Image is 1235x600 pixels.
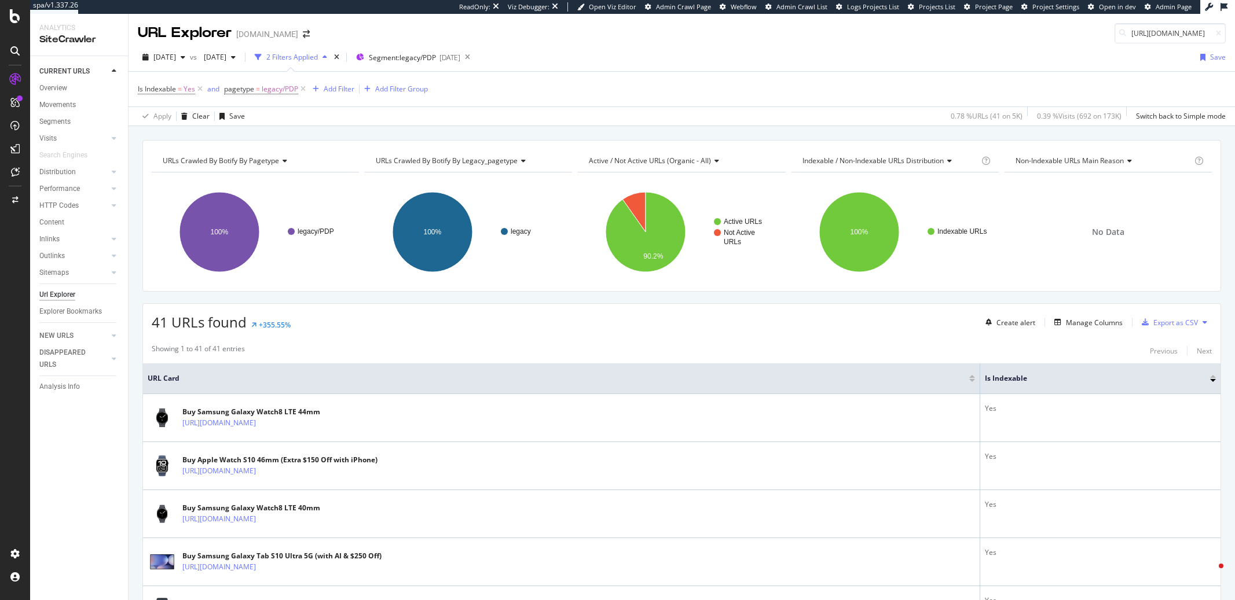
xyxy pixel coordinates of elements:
[148,499,177,528] img: main image
[224,84,254,94] span: pagetype
[1150,344,1178,358] button: Previous
[1131,107,1226,126] button: Switch back to Simple mode
[39,149,99,161] a: Search Engines
[765,2,827,12] a: Admin Crawl List
[365,182,570,282] svg: A chart.
[985,499,1216,510] div: Yes
[148,547,177,576] img: main image
[39,305,120,318] a: Explorer Bookmarks
[184,81,195,97] span: Yes
[39,330,108,342] a: NEW URLS
[1088,2,1136,12] a: Open in dev
[1196,48,1226,67] button: Save
[199,48,240,67] button: [DATE]
[1092,226,1124,238] span: No Data
[178,84,182,94] span: =
[39,82,120,94] a: Overview
[266,52,318,62] div: 2 Filters Applied
[1016,156,1124,165] span: Non-Indexable URLs Main Reason
[731,2,757,11] span: Webflow
[1032,2,1079,11] span: Project Settings
[148,403,177,432] img: main image
[182,561,256,573] a: [URL][DOMAIN_NAME]
[39,267,69,279] div: Sitemaps
[985,547,1216,558] div: Yes
[724,218,762,226] text: Active URLs
[138,107,171,126] button: Apply
[1145,2,1192,12] a: Admin Page
[39,250,65,262] div: Outlinks
[39,200,108,212] a: HTTP Codes
[39,116,120,128] a: Segments
[577,2,636,12] a: Open Viz Editor
[236,28,298,40] div: [DOMAIN_NAME]
[148,373,966,384] span: URL Card
[153,52,176,62] span: 2025 Sep. 14th
[152,182,357,282] svg: A chart.
[369,53,436,62] span: Segment: legacy/PDP
[256,84,260,94] span: =
[153,111,171,121] div: Apply
[847,2,899,11] span: Logs Projects List
[332,51,342,63] div: times
[1196,561,1223,588] iframe: Intercom live chat
[1136,111,1226,121] div: Switch back to Simple mode
[39,132,108,145] a: Visits
[1150,346,1178,356] div: Previous
[985,451,1216,462] div: Yes
[589,156,711,165] span: Active / Not Active URLs (organic - all)
[578,182,783,282] svg: A chart.
[459,2,490,12] div: ReadOnly:
[776,2,827,11] span: Admin Crawl List
[177,107,210,126] button: Clear
[1021,2,1079,12] a: Project Settings
[791,182,997,282] div: A chart.
[211,228,229,236] text: 100%
[1037,111,1122,121] div: 0.39 % Visits ( 692 on 173K )
[720,2,757,12] a: Webflow
[138,48,190,67] button: [DATE]
[39,289,75,301] div: Url Explorer
[724,238,741,246] text: URLs
[589,2,636,11] span: Open Viz Editor
[981,313,1035,332] button: Create alert
[836,2,899,12] a: Logs Projects List
[802,156,944,165] span: Indexable / Non-Indexable URLs distribution
[39,305,102,318] div: Explorer Bookmarks
[644,252,664,260] text: 90.2%
[39,216,120,229] a: Content
[192,111,210,121] div: Clear
[919,2,955,11] span: Projects List
[148,451,177,480] img: main image
[250,48,332,67] button: 2 Filters Applied
[182,407,320,417] div: Buy Samsung Galaxy Watch8 LTE 44mm
[39,347,108,371] a: DISAPPEARED URLS
[1153,318,1198,327] div: Export as CSV
[39,149,87,161] div: Search Engines
[39,289,120,301] a: Url Explorer
[850,228,868,236] text: 100%
[182,417,256,429] a: [URL][DOMAIN_NAME]
[207,83,219,94] button: and
[39,99,120,111] a: Movements
[39,183,108,195] a: Performance
[182,513,256,525] a: [URL][DOMAIN_NAME]
[511,227,531,235] text: legacy
[303,30,310,38] div: arrow-right-arrow-left
[1197,346,1212,356] div: Next
[964,2,1013,12] a: Project Page
[996,318,1035,327] div: Create alert
[1137,313,1198,332] button: Export as CSV
[160,152,349,170] h4: URLs Crawled By Botify By pagetype
[375,84,428,94] div: Add Filter Group
[1099,2,1136,11] span: Open in dev
[39,166,108,178] a: Distribution
[39,216,64,229] div: Content
[373,152,562,170] h4: URLs Crawled By Botify By legacy_pagetype
[182,465,256,477] a: [URL][DOMAIN_NAME]
[1210,52,1226,62] div: Save
[587,152,775,170] h4: Active / Not Active URLs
